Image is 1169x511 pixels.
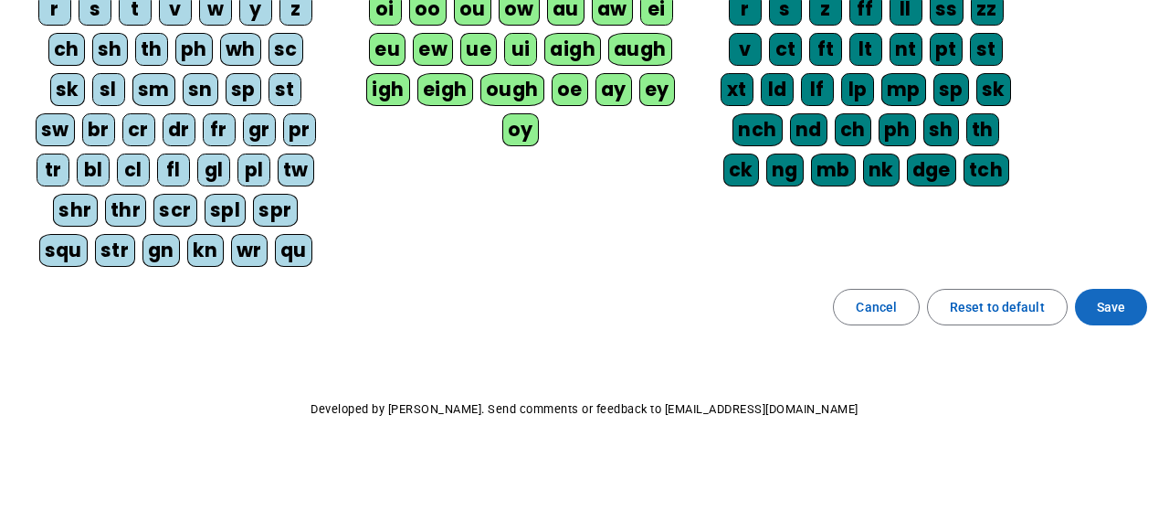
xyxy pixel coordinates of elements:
[153,194,197,227] div: scr
[37,154,69,186] div: tr
[890,33,922,66] div: nt
[369,33,405,66] div: eu
[966,113,999,146] div: th
[480,73,544,106] div: ough
[48,33,85,66] div: ch
[15,399,1154,421] p: Developed by [PERSON_NAME]. Send comments or feedback to [EMAIL_ADDRESS][DOMAIN_NAME]
[50,73,85,106] div: sk
[417,73,473,106] div: eigh
[595,73,632,106] div: ay
[142,234,180,267] div: gn
[105,194,147,227] div: thr
[253,194,298,227] div: spr
[92,33,128,66] div: sh
[460,33,497,66] div: ue
[766,154,804,186] div: ng
[226,73,261,106] div: sp
[504,33,537,66] div: ui
[544,33,601,66] div: aigh
[769,33,802,66] div: ct
[1097,296,1125,318] span: Save
[77,154,110,186] div: bl
[964,154,1009,186] div: tch
[790,113,827,146] div: nd
[36,113,75,146] div: sw
[183,73,218,106] div: sn
[163,113,195,146] div: dr
[39,234,89,267] div: squ
[53,194,98,227] div: shr
[723,154,759,186] div: ck
[275,234,312,267] div: qu
[833,289,920,325] button: Cancel
[811,154,856,186] div: mb
[197,154,230,186] div: gl
[933,73,969,106] div: sp
[95,234,135,267] div: str
[970,33,1003,66] div: st
[269,33,303,66] div: sc
[856,296,897,318] span: Cancel
[881,73,926,106] div: mp
[220,33,261,66] div: wh
[721,73,753,106] div: xt
[923,113,959,146] div: sh
[205,194,247,227] div: spl
[1075,289,1147,325] button: Save
[237,154,270,186] div: pl
[879,113,916,146] div: ph
[849,33,882,66] div: lt
[809,33,842,66] div: ft
[92,73,125,106] div: sl
[243,113,276,146] div: gr
[841,73,874,106] div: lp
[82,113,115,146] div: br
[278,154,314,186] div: tw
[729,33,762,66] div: v
[835,113,871,146] div: ch
[552,73,588,106] div: oe
[413,33,453,66] div: ew
[135,33,168,66] div: th
[187,234,224,267] div: kn
[608,33,672,66] div: augh
[157,154,190,186] div: fl
[117,154,150,186] div: cl
[950,296,1045,318] span: Reset to default
[761,73,794,106] div: ld
[801,73,834,106] div: lf
[231,234,268,267] div: wr
[122,113,155,146] div: cr
[175,33,213,66] div: ph
[366,73,410,106] div: igh
[976,73,1011,106] div: sk
[269,73,301,106] div: st
[930,33,963,66] div: pt
[907,154,957,186] div: dge
[927,289,1068,325] button: Reset to default
[203,113,236,146] div: fr
[502,113,539,146] div: oy
[732,113,783,146] div: nch
[639,73,675,106] div: ey
[132,73,175,106] div: sm
[863,154,900,186] div: nk
[283,113,316,146] div: pr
